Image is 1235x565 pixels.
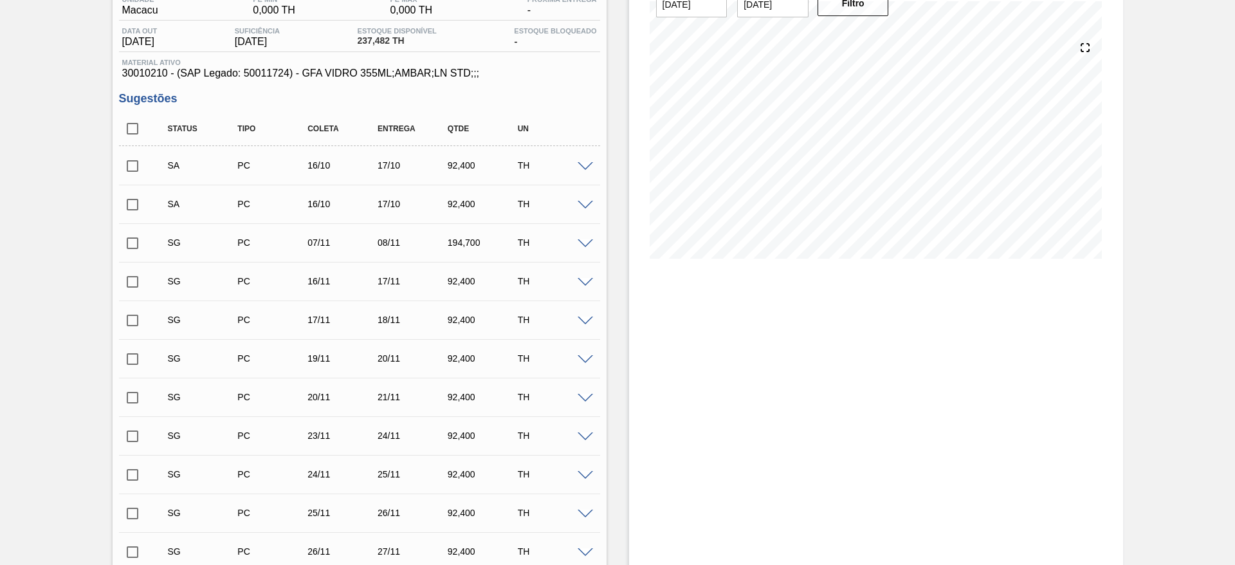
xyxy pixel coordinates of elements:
[165,431,242,441] div: Sugestão Criada
[444,199,522,209] div: 92,400
[165,508,242,518] div: Sugestão Criada
[165,276,242,286] div: Sugestão Criada
[444,392,522,402] div: 92,400
[304,237,382,248] div: 07/11/2025
[234,353,312,364] div: Pedido de Compra
[234,431,312,441] div: Pedido de Compra
[374,124,452,133] div: Entrega
[165,160,242,171] div: Sugestão Alterada
[514,27,596,35] span: Estoque Bloqueado
[234,124,312,133] div: Tipo
[165,199,242,209] div: Sugestão Alterada
[358,36,437,46] span: 237,482 TH
[358,27,437,35] span: Estoque Disponível
[304,199,382,209] div: 16/10/2025
[122,5,158,16] span: Macacu
[304,508,382,518] div: 25/11/2025
[234,160,312,171] div: Pedido de Compra
[444,431,522,441] div: 92,400
[119,92,600,106] h3: Sugestões
[374,199,452,209] div: 17/10/2025
[234,237,312,248] div: Pedido de Compra
[122,36,158,48] span: [DATE]
[234,199,312,209] div: Pedido de Compra
[165,469,242,479] div: Sugestão Criada
[165,237,242,248] div: Sugestão Criada
[515,237,592,248] div: TH
[444,276,522,286] div: 92,400
[444,160,522,171] div: 92,400
[515,124,592,133] div: UN
[444,546,522,557] div: 92,400
[122,68,597,79] span: 30010210 - (SAP Legado: 50011724) - GFA VIDRO 355ML;AMBAR;LN STD;;;
[390,5,432,16] span: 0,000 TH
[444,353,522,364] div: 92,400
[515,546,592,557] div: TH
[374,353,452,364] div: 20/11/2025
[165,124,242,133] div: Status
[234,546,312,557] div: Pedido de Compra
[515,392,592,402] div: TH
[511,27,599,48] div: -
[515,469,592,479] div: TH
[304,353,382,364] div: 19/11/2025
[515,276,592,286] div: TH
[235,27,280,35] span: Suficiência
[515,508,592,518] div: TH
[374,276,452,286] div: 17/11/2025
[444,237,522,248] div: 194,700
[444,124,522,133] div: Qtde
[304,469,382,479] div: 24/11/2025
[304,546,382,557] div: 26/11/2025
[515,199,592,209] div: TH
[122,27,158,35] span: Data out
[515,315,592,325] div: TH
[515,431,592,441] div: TH
[515,353,592,364] div: TH
[515,160,592,171] div: TH
[122,59,597,66] span: Material ativo
[165,392,242,402] div: Sugestão Criada
[234,276,312,286] div: Pedido de Compra
[165,353,242,364] div: Sugestão Criada
[444,469,522,479] div: 92,400
[374,315,452,325] div: 18/11/2025
[304,160,382,171] div: 16/10/2025
[374,469,452,479] div: 25/11/2025
[374,508,452,518] div: 26/11/2025
[374,237,452,248] div: 08/11/2025
[234,392,312,402] div: Pedido de Compra
[304,315,382,325] div: 17/11/2025
[444,315,522,325] div: 92,400
[234,508,312,518] div: Pedido de Compra
[374,546,452,557] div: 27/11/2025
[374,392,452,402] div: 21/11/2025
[374,160,452,171] div: 17/10/2025
[304,124,382,133] div: Coleta
[165,546,242,557] div: Sugestão Criada
[304,431,382,441] div: 23/11/2025
[304,392,382,402] div: 20/11/2025
[374,431,452,441] div: 24/11/2025
[235,36,280,48] span: [DATE]
[304,276,382,286] div: 16/11/2025
[444,508,522,518] div: 92,400
[234,315,312,325] div: Pedido de Compra
[165,315,242,325] div: Sugestão Criada
[234,469,312,479] div: Pedido de Compra
[253,5,295,16] span: 0,000 TH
